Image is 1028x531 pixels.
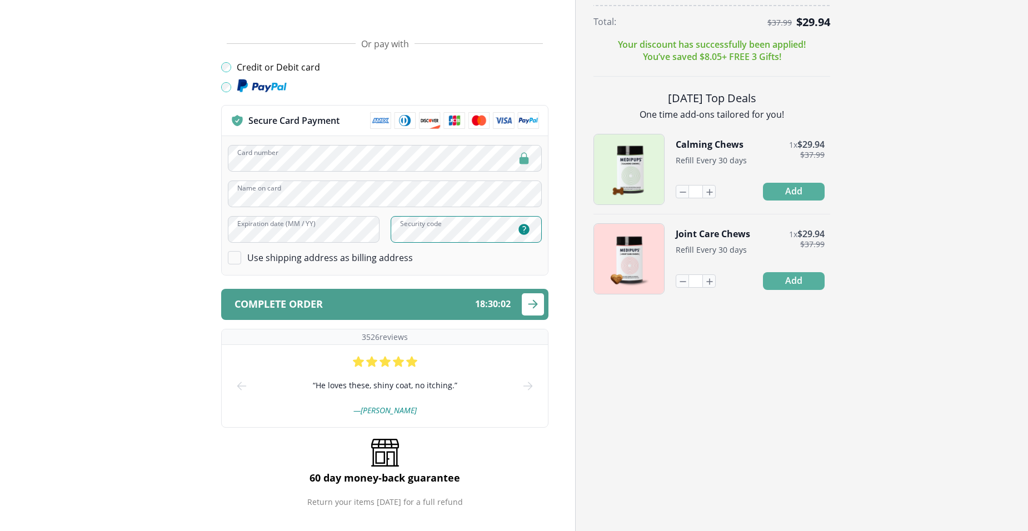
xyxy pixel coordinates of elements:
h2: [DATE] Top Deals [593,90,830,106]
span: — [PERSON_NAME] [353,405,417,415]
p: 3526 reviews [362,332,408,342]
img: Paypal [237,79,287,93]
button: Complete order18:30:02 [221,289,548,320]
button: prev-slide [235,345,248,427]
span: Refill Every 30 days [676,244,747,255]
button: Add [763,272,825,290]
span: 1 x [789,229,797,239]
span: $ 37.99 [800,240,825,249]
span: $ 37.99 [767,18,792,27]
span: 1 x [789,139,797,150]
img: payment methods [370,112,539,129]
button: next-slide [521,345,535,427]
button: Joint Care Chews [676,228,750,240]
span: $ 29.94 [797,228,825,240]
img: Calming Chews [594,134,664,204]
button: Calming Chews [676,138,743,151]
p: Return your items [DATE] for a full refund [307,497,463,507]
p: Your discount has successfully been applied! You’ve saved $ 8.05 + FREE 3 Gifts! [618,38,806,63]
img: Joint Care Chews [594,224,664,294]
span: Complete order [234,299,323,309]
p: Secure Card Payment [248,114,340,127]
span: Refill Every 30 days [676,155,747,166]
span: $ 29.94 [797,138,825,151]
label: Use shipping address as billing address [247,252,413,264]
h1: 60 day money-back guarantee [310,471,460,484]
span: Or pay with [361,38,409,50]
label: Credit or Debit card [237,61,320,73]
iframe: Secure payment button frame [221,4,548,27]
span: “ He loves these, shiny coat, no itching. ” [313,379,457,392]
span: $ 29.94 [796,14,830,29]
button: Add [763,183,825,201]
span: $ 37.99 [800,151,825,159]
span: 18 : 30 : 02 [475,299,511,309]
p: One time add-ons tailored for you! [593,108,830,121]
span: Total: [593,16,616,28]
